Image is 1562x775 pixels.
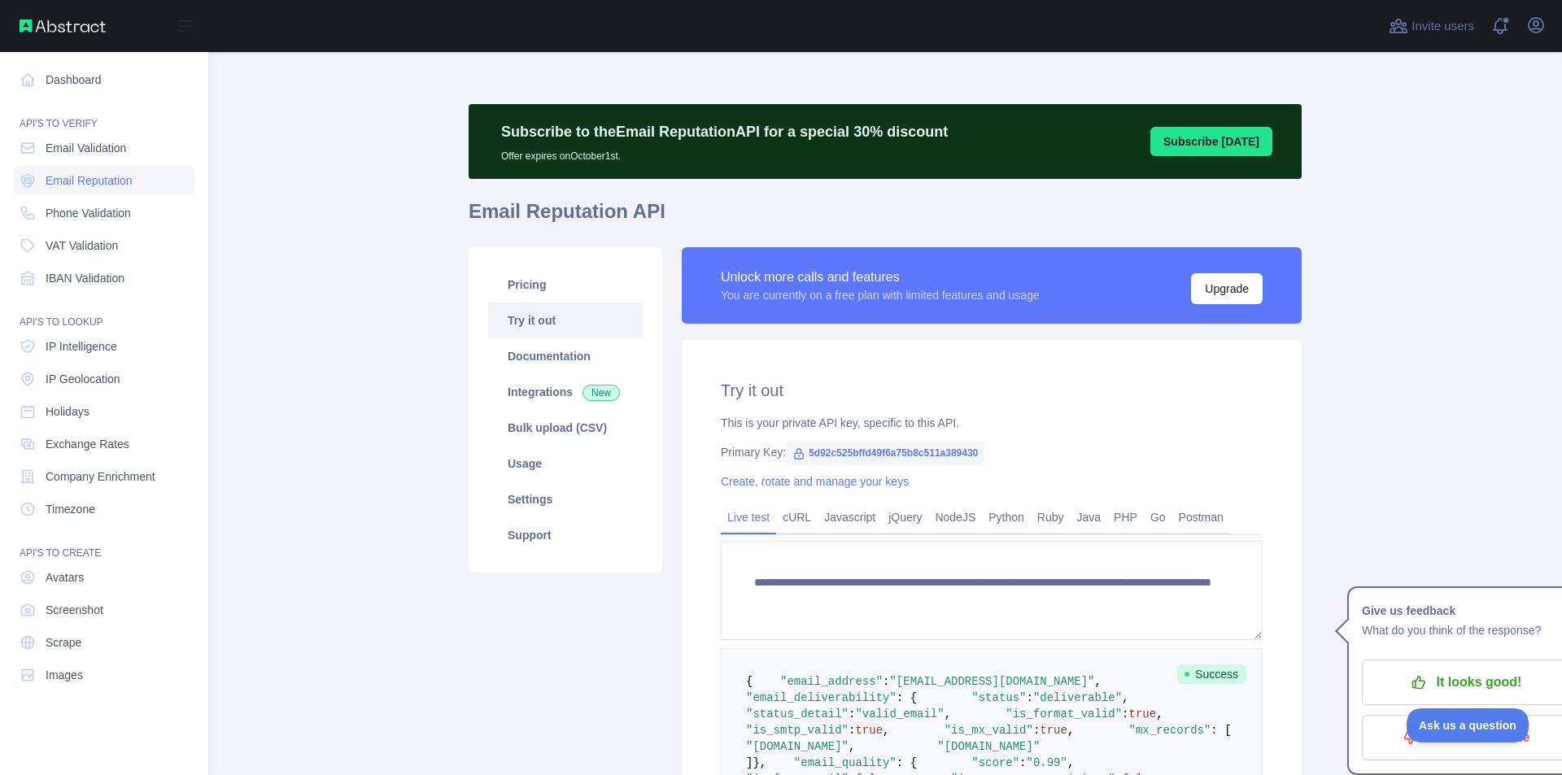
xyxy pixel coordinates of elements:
[13,332,195,361] a: IP Intelligence
[1177,664,1246,684] span: Success
[13,296,195,329] div: API'S TO LOOKUP
[721,444,1263,460] div: Primary Key:
[46,270,124,286] span: IBAN Validation
[1407,708,1529,742] iframe: Toggle Customer Support
[46,501,95,517] span: Timezone
[1385,13,1477,39] button: Invite users
[721,504,776,530] a: Live test
[1129,708,1157,721] span: true
[855,708,944,721] span: "valid_email"
[794,756,897,769] span: "email_quality"
[746,740,849,753] span: "[DOMAIN_NAME]"
[1150,127,1272,156] button: Subscribe [DATE]
[1191,273,1263,304] button: Upgrade
[982,504,1031,530] a: Python
[13,660,195,690] a: Images
[1172,504,1230,530] a: Postman
[1031,504,1071,530] a: Ruby
[20,20,106,33] img: Abstract API
[501,143,948,163] p: Offer expires on October 1st.
[46,237,118,254] span: VAT Validation
[937,740,1040,753] span: "[DOMAIN_NAME]"
[13,397,195,426] a: Holidays
[1156,708,1163,721] span: ,
[928,504,982,530] a: NodeJS
[13,263,195,293] a: IBAN Validation
[488,303,643,338] a: Try it out
[1122,691,1128,704] span: ,
[1211,724,1231,737] span: : [
[469,198,1302,237] h1: Email Reputation API
[746,724,849,737] span: "is_smtp_valid"
[488,374,643,410] a: Integrations New
[13,527,195,559] div: API'S TO CREATE
[46,634,81,651] span: Scrape
[1067,724,1074,737] span: ,
[746,691,897,704] span: "email_deliverability"
[721,475,909,488] a: Create, rotate and manage your keys
[721,415,1263,431] div: This is your private API key, specific to this API.
[13,231,195,260] a: VAT Validation
[1019,756,1026,769] span: :
[46,569,84,586] span: Avatars
[971,756,1019,769] span: "score"
[721,268,1040,287] div: Unlock more calls and features
[46,140,126,156] span: Email Validation
[1027,756,1067,769] span: "0.99"
[13,429,195,459] a: Exchange Rates
[1033,691,1122,704] span: "deliverable"
[488,267,643,303] a: Pricing
[501,120,948,143] p: Subscribe to the Email Reputation API for a special 30 % discount
[897,756,917,769] span: : {
[882,504,928,530] a: jQuery
[13,563,195,592] a: Avatars
[1033,724,1040,737] span: :
[488,517,643,553] a: Support
[1411,17,1474,36] span: Invite users
[897,691,917,704] span: : {
[13,462,195,491] a: Company Enrichment
[883,724,889,737] span: ,
[46,338,117,355] span: IP Intelligence
[889,675,1094,688] span: "[EMAIL_ADDRESS][DOMAIN_NAME]"
[1107,504,1144,530] a: PHP
[971,691,1026,704] span: "status"
[13,166,195,195] a: Email Reputation
[1122,708,1128,721] span: :
[13,628,195,657] a: Scrape
[786,441,984,465] span: 5d92c525bffd49f6a75b8c511a389430
[46,436,129,452] span: Exchange Rates
[721,379,1263,402] h2: Try it out
[1071,504,1108,530] a: Java
[1067,756,1074,769] span: ,
[776,504,818,530] a: cURL
[13,98,195,130] div: API'S TO VERIFY
[1095,675,1102,688] span: ,
[818,504,882,530] a: Javascript
[46,403,89,420] span: Holidays
[849,724,855,737] span: :
[488,446,643,481] a: Usage
[488,481,643,517] a: Settings
[46,602,103,618] span: Screenshot
[883,675,889,688] span: :
[1040,724,1067,737] span: true
[13,133,195,163] a: Email Validation
[46,468,155,485] span: Company Enrichment
[753,756,766,769] span: },
[46,172,133,189] span: Email Reputation
[13,494,195,524] a: Timezone
[46,667,83,683] span: Images
[855,724,883,737] span: true
[13,364,195,394] a: IP Geolocation
[1144,504,1172,530] a: Go
[849,740,855,753] span: ,
[1006,708,1122,721] span: "is_format_valid"
[46,205,131,221] span: Phone Validation
[746,708,849,721] span: "status_detail"
[849,708,855,721] span: :
[945,724,1033,737] span: "is_mx_valid"
[721,287,1040,303] div: You are currently on a free plan with limited features and usage
[746,675,753,688] span: {
[13,65,195,94] a: Dashboard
